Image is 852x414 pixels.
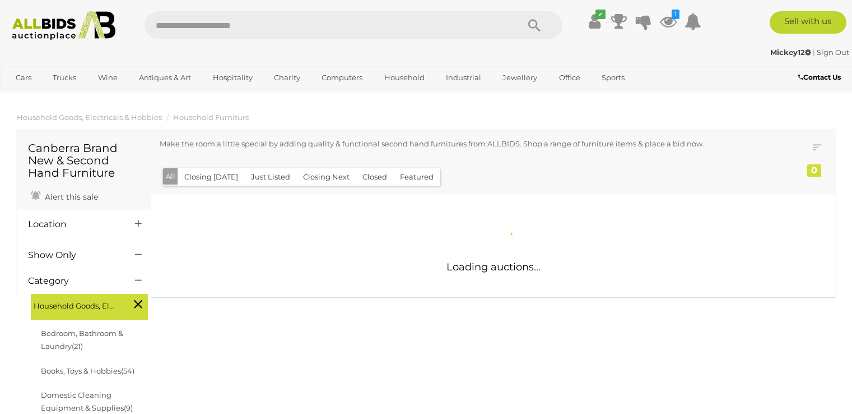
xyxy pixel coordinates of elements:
[45,68,83,87] a: Trucks
[28,142,139,179] h1: Canberra Brand New & Second Hand Furniture
[178,168,245,186] button: Closing [DATE]
[28,187,101,204] a: Alert this sale
[124,403,133,412] span: (9)
[8,68,39,87] a: Cars
[798,71,844,84] a: Contact Us
[314,68,370,87] a: Computers
[377,68,432,87] a: Household
[28,250,118,260] h4: Show Only
[807,164,821,177] div: 0
[28,219,118,229] h4: Location
[8,87,103,105] a: [GEOGRAPHIC_DATA]
[393,168,440,186] button: Featured
[552,68,588,87] a: Office
[296,168,356,186] button: Closing Next
[17,113,162,122] a: Household Goods, Electricals & Hobbies
[121,366,134,375] span: (54)
[770,48,811,57] strong: Mickey12
[206,68,260,87] a: Hospitality
[439,68,488,87] a: Industrial
[356,168,394,186] button: Closed
[267,68,308,87] a: Charity
[770,48,813,57] a: Mickey12
[132,68,198,87] a: Antiques & Art
[41,390,133,412] a: Domestic Cleaning Equipment & Supplies(9)
[34,297,118,312] span: Household Goods, Electricals & Hobbies
[173,113,250,122] a: Household Furniture
[41,329,123,351] a: Bedroom, Bathroom & Laundry(21)
[770,11,846,34] a: Sell with us
[41,366,134,375] a: Books, Toys & Hobbies(54)
[660,11,677,31] a: 1
[160,137,763,150] p: Make the room a little special by adding quality & functional second hand furnitures from ALLBIDS...
[817,48,849,57] a: Sign Out
[28,276,118,286] h4: Category
[91,68,125,87] a: Wine
[6,11,122,40] img: Allbids.com.au
[446,261,541,273] span: Loading auctions...
[594,68,632,87] a: Sports
[813,48,815,57] span: |
[72,342,83,351] span: (21)
[163,168,178,185] button: All
[595,10,606,19] i: ✔
[586,11,603,31] a: ✔
[672,10,679,19] i: 1
[506,11,562,39] button: Search
[42,192,98,202] span: Alert this sale
[244,168,297,186] button: Just Listed
[495,68,544,87] a: Jewellery
[798,73,841,81] b: Contact Us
